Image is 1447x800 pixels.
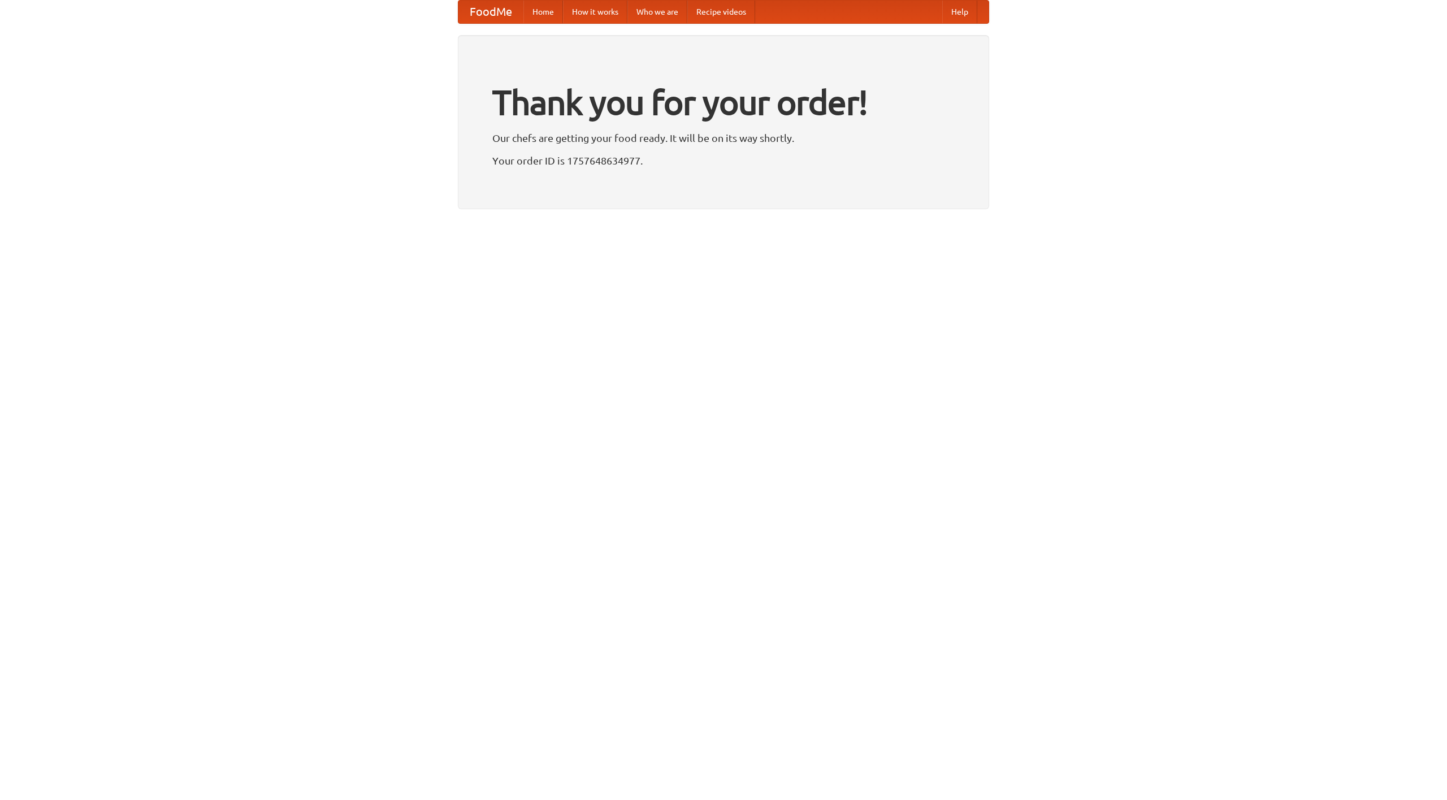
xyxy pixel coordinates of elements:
a: Recipe videos [687,1,755,23]
a: Who we are [627,1,687,23]
p: Your order ID is 1757648634977. [492,152,955,169]
a: FoodMe [458,1,523,23]
p: Our chefs are getting your food ready. It will be on its way shortly. [492,129,955,146]
a: Help [942,1,977,23]
a: Home [523,1,563,23]
h1: Thank you for your order! [492,75,955,129]
a: How it works [563,1,627,23]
